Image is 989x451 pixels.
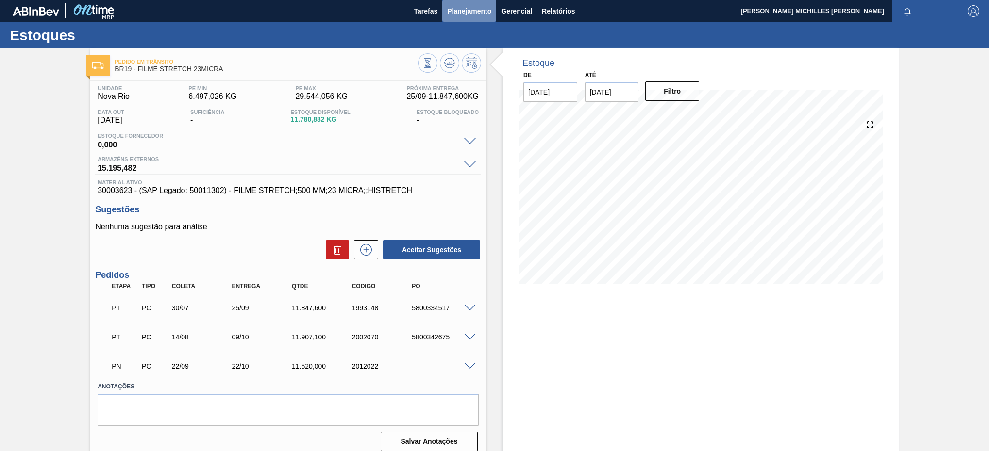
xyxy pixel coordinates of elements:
button: Programar Estoque [462,53,481,73]
div: 09/10/2025 [229,333,297,341]
div: Pedido em Trânsito [109,326,141,348]
span: PE MAX [295,85,348,91]
div: Pedido em Negociação [109,355,141,377]
span: Estoque Bloqueado [417,109,479,115]
div: 14/08/2025 [169,333,237,341]
button: Visão Geral dos Estoques [418,53,437,73]
p: PT [112,304,138,312]
img: userActions [937,5,948,17]
label: Até [585,72,596,79]
button: Notificações [892,4,923,18]
span: Planejamento [447,5,491,17]
div: Pedido em Trânsito [109,297,141,319]
span: [DATE] [98,116,124,125]
div: - [414,109,481,125]
div: Qtde [289,283,357,290]
div: Aceitar Sugestões [378,239,481,260]
img: Logout [968,5,979,17]
button: Salvar Anotações [381,432,478,451]
div: 30/07/2025 [169,304,237,312]
div: Código [350,283,417,290]
img: TNhmsLtSVTkK8tSr43FrP2fwEKptu5GPRR3wAAAABJRU5ErkJggg== [13,7,59,16]
span: 30003623 - (SAP Legado: 50011302) - FILME STRETCH;500 MM;23 MICRA;;HISTRETCH [98,186,479,195]
span: Unidade [98,85,130,91]
span: PE MIN [188,85,236,91]
div: Etapa [109,283,141,290]
button: Aceitar Sugestões [383,240,480,259]
div: 5800342675 [409,333,477,341]
span: Suficiência [190,109,224,115]
button: Filtro [645,81,699,101]
div: 22/10/2025 [229,362,297,370]
label: Anotações [98,380,479,394]
input: dd/mm/yyyy [585,82,639,102]
div: 5800334517 [409,304,477,312]
div: 1993148 [350,304,417,312]
input: dd/mm/yyyy [523,82,577,102]
div: Pedido de Compra [139,333,171,341]
div: Pedido de Compra [139,304,171,312]
div: - [188,109,227,125]
div: 2012022 [350,362,417,370]
h1: Estoques [10,30,182,41]
span: 25/09 - 11.847,600 KG [406,92,479,101]
span: 29.544,056 KG [295,92,348,101]
span: 0,000 [98,139,459,148]
div: Entrega [229,283,297,290]
img: Ícone [92,62,104,69]
button: Atualizar Gráfico [440,53,459,73]
div: 22/09/2025 [169,362,237,370]
span: Próxima Entrega [406,85,479,91]
h3: Sugestões [95,205,481,215]
span: Tarefas [414,5,437,17]
span: Armazéns externos [98,156,459,162]
span: BR19 - FILME STRETCH 23MICRA [115,65,418,73]
div: Estoque [522,58,554,68]
div: 11.847,600 [289,304,357,312]
div: Tipo [139,283,171,290]
span: 6.497,026 KG [188,92,236,101]
div: Coleta [169,283,237,290]
span: 15.195,482 [98,162,459,172]
label: De [523,72,532,79]
span: Material ativo [98,179,479,185]
span: Estoque Disponível [290,109,350,115]
span: Gerencial [501,5,532,17]
span: Estoque Fornecedor [98,133,459,139]
div: 11.907,100 [289,333,357,341]
p: PN [112,362,138,370]
span: Pedido em Trânsito [115,59,418,64]
div: 11.520,000 [289,362,357,370]
div: Excluir Sugestões [321,240,349,259]
div: 25/09/2025 [229,304,297,312]
span: Data out [98,109,124,115]
span: Relatórios [542,5,575,17]
p: PT [112,333,138,341]
span: Nova Rio [98,92,130,101]
div: Pedido de Compra [139,362,171,370]
div: Nova sugestão [349,240,378,259]
div: 2002070 [350,333,417,341]
div: PO [409,283,477,290]
span: 11.780,882 KG [290,116,350,123]
p: Nenhuma sugestão para análise [95,223,481,231]
h3: Pedidos [95,270,481,280]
